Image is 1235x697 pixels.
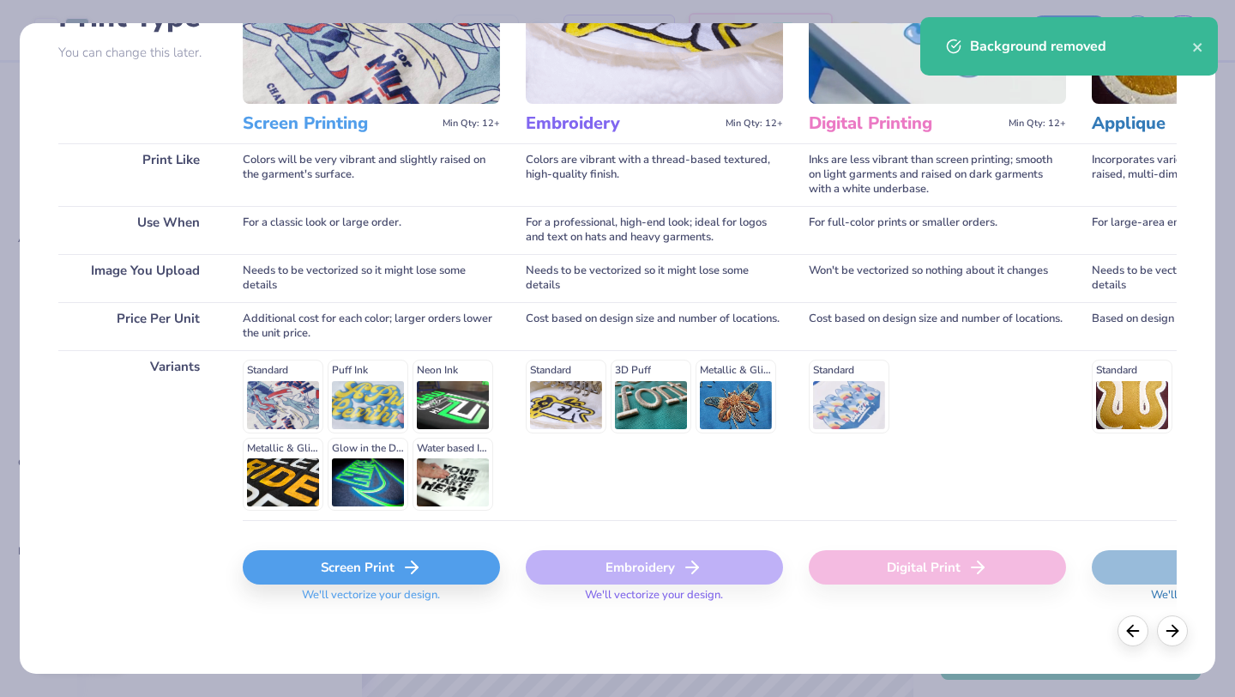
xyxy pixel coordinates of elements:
[243,550,500,585] div: Screen Print
[243,302,500,350] div: Additional cost for each color; larger orders lower the unit price.
[526,254,783,302] div: Needs to be vectorized so it might lose some details
[243,254,500,302] div: Needs to be vectorized so it might lose some details
[58,254,217,302] div: Image You Upload
[243,143,500,206] div: Colors will be very vibrant and slightly raised on the garment's surface.
[809,112,1002,135] h3: Digital Printing
[970,36,1192,57] div: Background removed
[58,143,217,206] div: Print Like
[295,588,447,613] span: We'll vectorize your design.
[243,112,436,135] h3: Screen Printing
[1009,118,1066,130] span: Min Qty: 12+
[726,118,783,130] span: Min Qty: 12+
[58,350,217,520] div: Variants
[1192,36,1204,57] button: close
[809,550,1066,585] div: Digital Print
[526,206,783,254] div: For a professional, high-end look; ideal for logos and text on hats and heavy garments.
[58,302,217,350] div: Price Per Unit
[526,112,719,135] h3: Embroidery
[809,254,1066,302] div: Won't be vectorized so nothing about it changes
[809,302,1066,350] div: Cost based on design size and number of locations.
[578,588,730,613] span: We'll vectorize your design.
[58,45,217,60] p: You can change this later.
[243,206,500,254] div: For a classic look or large order.
[809,143,1066,206] div: Inks are less vibrant than screen printing; smooth on light garments and raised on dark garments ...
[809,206,1066,254] div: For full-color prints or smaller orders.
[526,302,783,350] div: Cost based on design size and number of locations.
[58,206,217,254] div: Use When
[443,118,500,130] span: Min Qty: 12+
[526,143,783,206] div: Colors are vibrant with a thread-based textured, high-quality finish.
[526,550,783,585] div: Embroidery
